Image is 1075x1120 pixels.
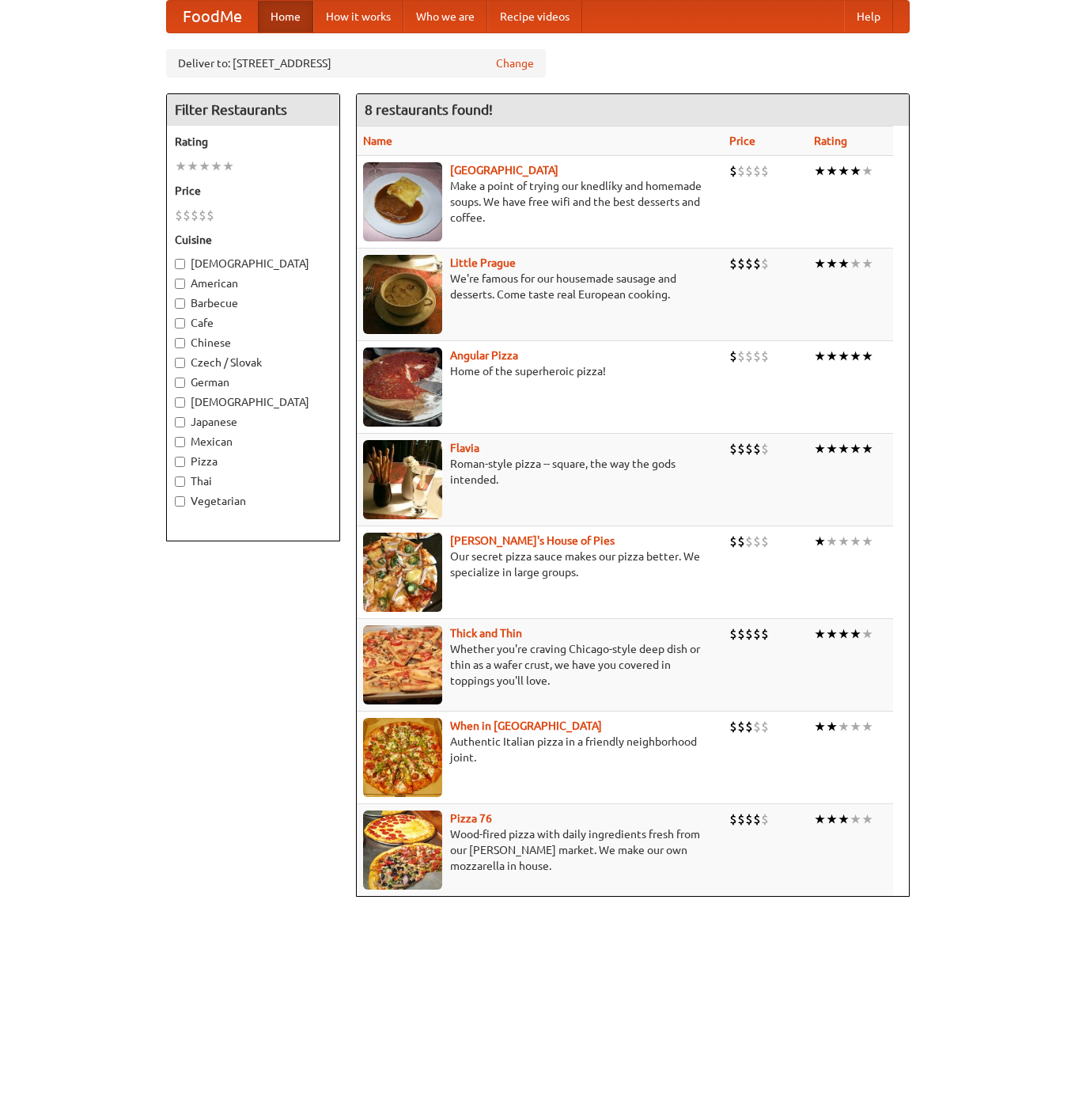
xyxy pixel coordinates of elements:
[737,440,745,457] li: $
[838,625,850,643] li: ★
[363,718,442,797] img: wheninrome.jpg
[183,207,191,224] li: $
[761,347,769,365] li: $
[826,347,838,365] li: ★
[737,347,745,365] li: $
[729,347,737,365] li: $
[167,94,339,126] h4: Filter Restaurants
[222,158,234,175] li: ★
[737,811,745,828] li: $
[761,533,769,550] li: $
[838,255,850,272] li: ★
[175,158,187,175] li: ★
[826,162,838,180] li: ★
[814,811,826,828] li: ★
[175,454,331,469] label: Pizza
[850,533,861,550] li: ★
[496,55,534,71] a: Change
[175,259,185,269] input: [DEMOGRAPHIC_DATA]
[761,255,769,272] li: $
[363,162,442,241] img: czechpoint.jpg
[814,135,847,147] a: Rating
[166,49,546,78] div: Deliver to: [STREET_ADDRESS]
[861,625,873,643] li: ★
[363,734,717,765] p: Authentic Italian pizza in a friendly neighborhood joint.
[745,533,753,550] li: $
[861,347,873,365] li: ★
[826,718,838,735] li: ★
[753,255,761,272] li: $
[363,271,717,302] p: We're famous for our housemade sausage and desserts. Come taste real European cooking.
[210,158,222,175] li: ★
[363,811,442,890] img: pizza76.jpg
[258,1,313,32] a: Home
[753,533,761,550] li: $
[753,162,761,180] li: $
[175,358,185,368] input: Czech / Slovak
[838,347,850,365] li: ★
[175,279,185,289] input: American
[850,811,861,828] li: ★
[729,135,755,147] a: Price
[814,255,826,272] li: ★
[175,134,331,150] h5: Rating
[753,625,761,643] li: $
[450,627,522,640] b: Thick and Thin
[729,162,737,180] li: $
[175,457,185,467] input: Pizza
[814,625,826,643] li: ★
[850,162,861,180] li: ★
[850,718,861,735] li: ★
[206,207,214,224] li: $
[175,183,331,199] h5: Price
[450,164,558,177] b: [GEOGRAPHIC_DATA]
[745,811,753,828] li: $
[199,207,206,224] li: $
[826,255,838,272] li: ★
[729,811,737,828] li: $
[403,1,487,32] a: Who we are
[175,397,185,408] input: [DEMOGRAPHIC_DATA]
[175,434,331,450] label: Mexican
[826,625,838,643] li: ★
[175,232,331,248] h5: Cuisine
[175,256,331,271] label: [DEMOGRAPHIC_DATA]
[175,437,185,447] input: Mexican
[175,315,331,331] label: Cafe
[363,255,442,334] img: littleprague.jpg
[737,718,745,735] li: $
[450,256,516,269] a: Little Prague
[363,533,442,612] img: luigis.jpg
[175,318,185,328] input: Cafe
[450,534,615,547] a: [PERSON_NAME]'s House of Pies
[450,812,492,825] a: Pizza 76
[737,255,745,272] li: $
[861,718,873,735] li: ★
[175,414,331,430] label: Japanese
[363,641,717,689] p: Whether you're craving Chicago-style deep dish or thin as a wafer crust, we have you covered in t...
[450,349,518,362] a: Angular Pizza
[745,625,753,643] li: $
[814,533,826,550] li: ★
[363,178,717,226] p: Make a point of trying our knedlíky and homemade soups. We have free wifi and the best desserts a...
[175,476,185,487] input: Thai
[761,625,769,643] li: $
[729,440,737,457] li: $
[814,347,826,365] li: ★
[826,811,838,828] li: ★
[844,1,893,32] a: Help
[450,719,602,732] a: When in [GEOGRAPHIC_DATA]
[838,440,850,457] li: ★
[365,102,493,117] ng-pluralize: 8 restaurants found!
[313,1,403,32] a: How it works
[175,338,185,348] input: Chinese
[761,811,769,828] li: $
[745,347,753,365] li: $
[729,625,737,643] li: $
[175,355,331,370] label: Czech / Slovak
[175,207,183,224] li: $
[175,417,185,427] input: Japanese
[761,162,769,180] li: $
